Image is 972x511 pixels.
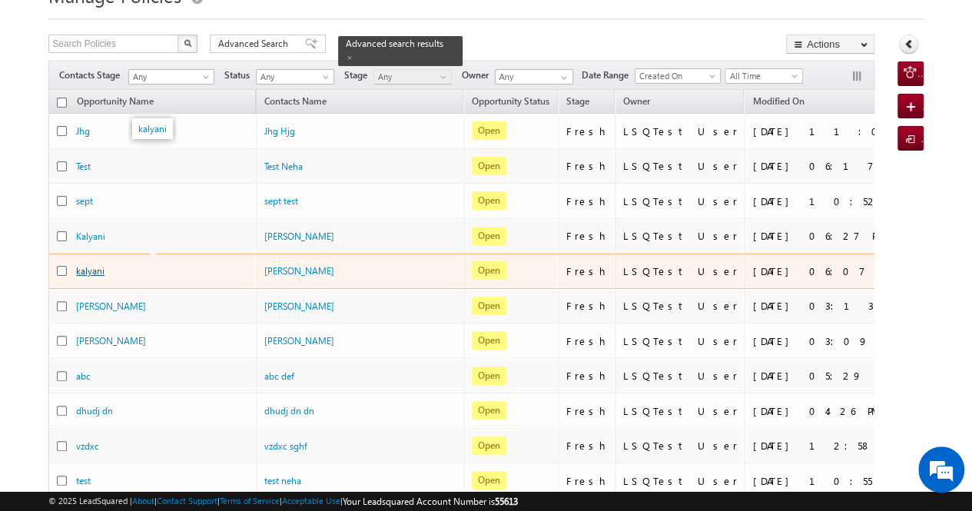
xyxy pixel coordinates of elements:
span: All Time [725,69,798,83]
a: [PERSON_NAME] [264,265,334,277]
input: Type to Search [495,69,573,85]
div: [DATE] 06:07 PM [752,264,906,278]
div: Chat with us now [80,81,258,101]
div: [DATE] 06:17 PM [752,159,906,173]
span: Advanced Search [218,37,293,51]
span: Any [257,70,330,84]
a: [PERSON_NAME] [264,300,334,312]
a: sept test [264,195,298,207]
div: Fresh [566,404,608,418]
div: LSQTest User [623,334,738,348]
span: Owner [623,95,650,107]
div: LSQTest User [623,229,738,243]
div: [DATE] 03:09 PM [752,334,906,348]
a: Contact Support [157,496,217,506]
span: Opportunity Name [77,95,154,107]
div: Fresh [566,299,608,313]
span: © 2025 LeadSquared | | | | | [48,494,518,509]
a: [PERSON_NAME] [264,231,334,242]
span: Open [472,191,506,210]
span: Contacts Stage [59,68,126,82]
a: Any [256,69,334,85]
div: LSQTest User [623,159,738,173]
span: 55613 [495,496,518,507]
a: kalyani [76,265,104,277]
a: Terms of Service [220,496,280,506]
div: LSQTest User [623,124,738,138]
a: Stage [559,93,597,113]
a: test [76,475,91,486]
span: Your Leadsquared Account Number is [343,496,518,507]
span: Open [472,367,506,385]
div: [DATE] 05:29 PM [752,369,906,383]
div: [DATE] 06:27 PM [752,229,906,243]
span: Created On [635,69,715,83]
a: [PERSON_NAME] [76,335,146,347]
div: Fresh [566,264,608,278]
span: Open [472,297,506,315]
span: Open [472,121,506,140]
a: Kalyani [76,231,105,242]
div: [DATE] 10:52 AM [752,194,906,208]
div: LSQTest User [623,474,738,488]
a: kalyani [138,123,167,134]
div: Minimize live chat window [252,8,289,45]
div: Fresh [566,334,608,348]
span: Date Range [582,68,635,82]
div: Fresh [566,439,608,453]
a: Jhg [76,125,90,137]
a: Test [76,161,91,172]
textarea: Type your message and hit 'Enter' [20,142,280,386]
div: LSQTest User [623,264,738,278]
div: [DATE] 04:26 PM [752,404,906,418]
div: Fresh [566,229,608,243]
a: Modified On [745,93,811,113]
span: Any [129,70,209,84]
a: sept [76,195,93,207]
span: Advanced search results [346,38,443,49]
span: Owner [462,68,495,82]
a: dhudj dn dn [264,405,314,416]
span: Open [472,157,506,175]
a: test neha [264,475,301,486]
button: Actions [786,35,874,54]
div: Fresh [566,474,608,488]
a: vzdxc sghf [264,440,307,452]
div: LSQTest User [623,439,738,453]
a: dhudj dn [76,405,113,416]
span: Open [472,331,506,350]
a: Any [373,69,452,85]
span: Open [472,227,506,245]
input: Check all records [57,98,67,108]
span: Open [472,436,506,455]
div: LSQTest User [623,404,738,418]
a: Acceptable Use [282,496,340,506]
a: Test Neha [264,161,303,172]
a: abc def [264,370,294,382]
a: Created On [635,68,721,84]
div: [DATE] 03:13 PM [752,299,906,313]
a: Opportunity Status [464,93,557,113]
img: d_60004797649_company_0_60004797649 [26,81,65,101]
span: Modified On [752,95,804,107]
div: Fresh [566,124,608,138]
a: [PERSON_NAME] [264,335,334,347]
div: Fresh [566,369,608,383]
span: Open [472,471,506,489]
em: Start Chat [209,398,279,419]
a: About [132,496,154,506]
span: Stage [566,95,589,107]
div: [DATE] 12:58 PM [752,439,906,453]
a: All Time [725,68,803,84]
a: Jhg Hjg [264,125,295,137]
a: [PERSON_NAME] [76,300,146,312]
div: [DATE] 10:55 AM [752,474,906,488]
span: Any [374,70,447,84]
a: Show All Items [552,70,572,85]
span: Open [472,401,506,420]
div: Fresh [566,194,608,208]
div: LSQTest User [623,194,738,208]
div: [DATE] 11:04 AM [752,124,906,138]
div: LSQTest User [623,369,738,383]
div: LSQTest User [623,299,738,313]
